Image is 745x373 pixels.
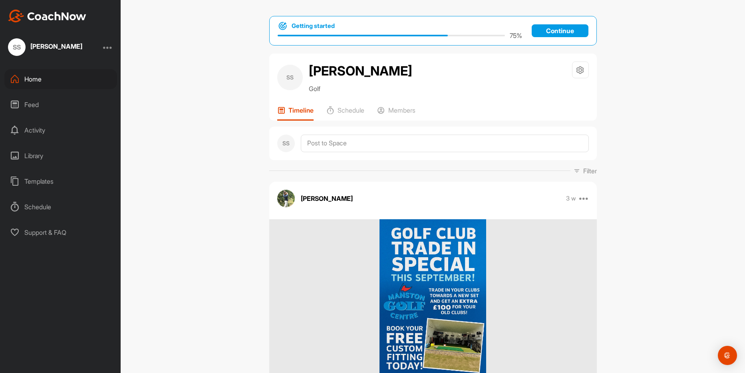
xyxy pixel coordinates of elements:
[292,22,335,30] h1: Getting started
[301,194,353,203] p: [PERSON_NAME]
[4,146,117,166] div: Library
[583,166,597,176] p: Filter
[4,95,117,115] div: Feed
[8,10,86,22] img: CoachNow
[388,106,415,114] p: Members
[8,38,26,56] div: SS
[277,190,295,207] img: avatar
[309,84,412,93] p: Golf
[288,106,314,114] p: Timeline
[277,65,303,90] div: SS
[4,222,117,242] div: Support & FAQ
[278,21,288,31] img: bullseye
[4,197,117,217] div: Schedule
[309,62,412,81] h2: [PERSON_NAME]
[532,24,588,37] a: Continue
[510,31,522,40] p: 75 %
[30,43,82,50] div: [PERSON_NAME]
[4,69,117,89] div: Home
[338,106,364,114] p: Schedule
[566,194,576,202] p: 3 w
[4,120,117,140] div: Activity
[718,346,737,365] div: Open Intercom Messenger
[4,171,117,191] div: Templates
[277,135,295,152] div: SS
